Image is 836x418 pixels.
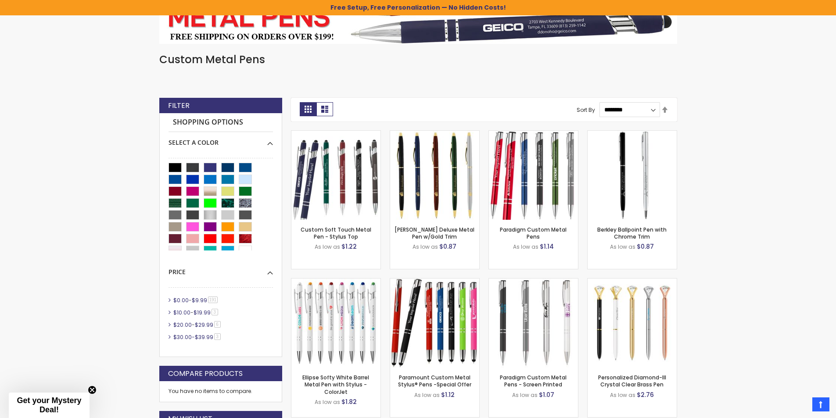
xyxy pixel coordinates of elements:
img: Custom Soft Touch Metal Pen - Stylus Top [291,131,380,220]
span: $1.82 [341,397,357,406]
strong: Grid [300,102,316,116]
a: Ellipse Softy White Barrel Metal Pen with Stylus - ColorJet [291,278,380,286]
strong: Shopping Options [169,113,273,132]
span: $1.14 [540,242,554,251]
img: Personalized Diamond-III Crystal Clear Brass Pen [588,279,677,368]
a: Paradigm Custom Metal Pens - Screen Printed [500,374,567,388]
a: $0.00-$9.99191 [171,297,221,304]
label: Sort By [577,106,595,113]
img: Berkley Ballpoint Pen with Chrome Trim [588,131,677,220]
a: $10.00-$19.993 [171,309,221,316]
span: $19.99 [194,309,211,316]
a: Custom Soft Touch Metal Pen - Stylus Top [301,226,371,240]
a: Paramount Custom Metal Stylus® Pens -Special Offer [398,374,471,388]
span: $2.76 [637,390,654,399]
span: $39.99 [195,333,213,341]
a: Paradigm Custom Metal Pens [500,226,567,240]
span: As low as [315,398,340,406]
a: Berkley Ballpoint Pen with Chrome Trim [597,226,667,240]
span: As low as [414,391,440,399]
a: Paramount Custom Metal Stylus® Pens -Special Offer [390,278,479,286]
img: Paradigm Plus Custom Metal Pens [489,131,578,220]
span: As low as [413,243,438,250]
div: Select A Color [169,132,273,147]
a: Paradigm Plus Custom Metal Pens [489,130,578,138]
div: Get your Mystery Deal!Close teaser [9,393,90,418]
strong: Compare Products [168,369,243,379]
a: Personalized Diamond-III Crystal Clear Brass Pen [588,278,677,286]
img: Cooper Deluxe Metal Pen w/Gold Trim [390,131,479,220]
img: Ellipse Softy White Barrel Metal Pen with Stylus - ColorJet [291,279,380,368]
span: 3 [212,309,218,315]
span: $1.12 [441,390,455,399]
a: Personalized Diamond-III Crystal Clear Brass Pen [598,374,666,388]
a: Cooper Deluxe Metal Pen w/Gold Trim [390,130,479,138]
span: $30.00 [173,333,192,341]
span: $0.00 [173,297,189,304]
a: Ellipse Softy White Barrel Metal Pen with Stylus - ColorJet [302,374,369,395]
span: 6 [214,321,221,328]
span: $1.07 [539,390,554,399]
span: $1.22 [341,242,357,251]
img: Paradigm Custom Metal Pens - Screen Printed [489,279,578,368]
span: As low as [513,243,538,250]
img: Paramount Custom Metal Stylus® Pens -Special Offer [390,279,479,368]
span: $0.87 [637,242,654,251]
span: As low as [610,391,635,399]
div: You have no items to compare. [159,381,282,402]
a: Custom Soft Touch Metal Pen - Stylus Top [291,130,380,138]
span: 191 [208,297,218,303]
span: As low as [315,243,340,250]
span: $20.00 [173,321,192,329]
span: 3 [214,333,221,340]
span: As low as [610,243,635,250]
div: Price [169,261,273,276]
span: As low as [512,391,538,399]
h1: Custom Metal Pens [159,53,677,67]
strong: Filter [168,101,190,111]
span: $9.99 [192,297,207,304]
span: $29.99 [195,321,213,329]
button: Close teaser [88,386,97,394]
span: $10.00 [173,309,190,316]
span: $0.87 [439,242,456,251]
a: [PERSON_NAME] Deluxe Metal Pen w/Gold Trim [395,226,474,240]
a: Berkley Ballpoint Pen with Chrome Trim [588,130,677,138]
a: $30.00-$39.993 [171,333,224,341]
a: $20.00-$29.996 [171,321,224,329]
a: Paradigm Custom Metal Pens - Screen Printed [489,278,578,286]
span: Get your Mystery Deal! [17,396,81,414]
